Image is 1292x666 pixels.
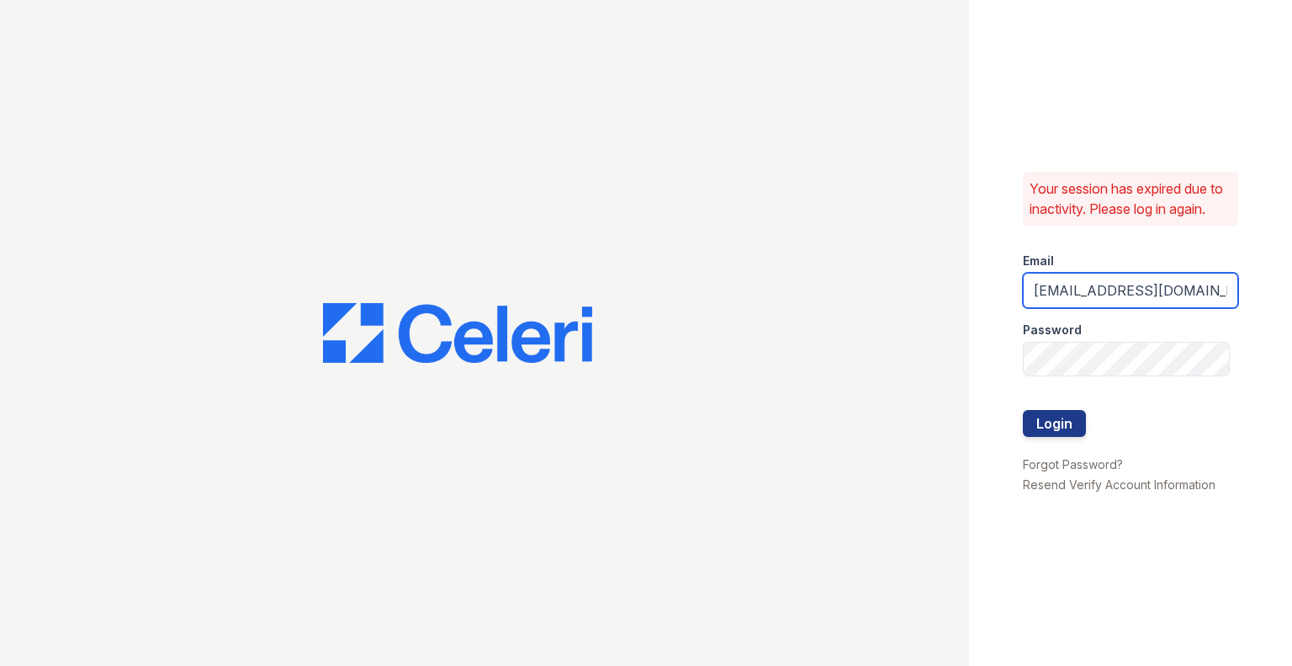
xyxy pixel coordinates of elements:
a: Resend Verify Account Information [1023,477,1215,492]
img: CE_Logo_Blue-a8612792a0a2168367f1c8372b55b34899dd931a85d93a1a3d3e32e68fde9ad4.png [323,303,592,364]
button: Login [1023,410,1086,437]
a: Forgot Password? [1023,457,1123,472]
label: Password [1023,322,1082,338]
label: Email [1023,253,1054,269]
p: Your session has expired due to inactivity. Please log in again. [1030,178,1231,219]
